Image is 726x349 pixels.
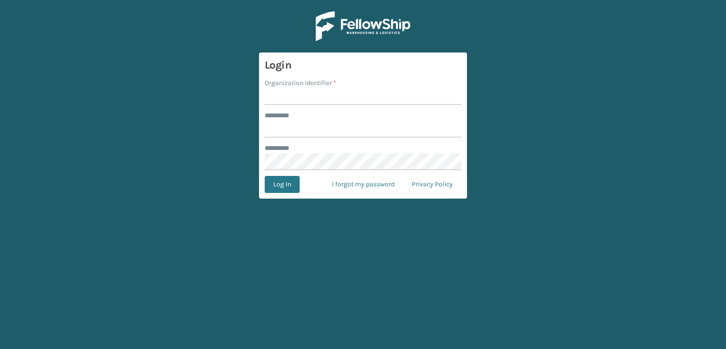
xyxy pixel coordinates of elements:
img: Logo [316,11,410,41]
label: Organization Identifier [265,78,336,88]
a: Privacy Policy [403,176,461,193]
button: Log In [265,176,300,193]
h3: Login [265,58,461,72]
a: I forgot my password [323,176,403,193]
